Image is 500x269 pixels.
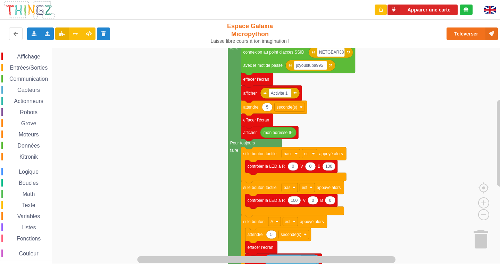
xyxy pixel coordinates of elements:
[20,224,37,230] span: Listes
[460,5,473,15] div: Tu es connecté au serveur de création de Thingz
[325,164,332,169] text: 100
[13,98,44,104] span: Actionneurs
[284,185,290,190] text: bas
[247,164,285,169] text: contrôler la LED à R
[271,91,288,96] text: Activite 1
[387,5,458,15] button: Appairer une carte
[18,180,40,186] span: Boucles
[318,164,320,169] text: B
[270,232,273,237] text: 5
[243,130,257,135] text: afficher
[309,164,312,169] text: 0
[243,105,258,110] text: attendre
[247,198,285,203] text: contrôler la LED à R
[302,185,308,190] text: est
[292,164,294,169] text: 0
[16,236,42,242] span: Fonctions
[247,245,273,250] text: effacer l'écran
[18,251,40,256] span: Couleur
[243,91,257,96] text: afficher
[281,232,301,237] text: seconde(s)
[270,219,273,224] text: A
[18,132,40,137] span: Moteurs
[304,151,310,156] text: est
[291,198,298,203] text: 100
[18,169,40,175] span: Logique
[16,54,41,60] span: Affichage
[3,1,55,19] img: thingz_logo.png
[243,77,269,82] text: effacer l'écran
[319,151,343,156] text: appuyé alors
[300,219,324,224] text: appuyé alors
[208,22,293,44] div: Espace Galaxia Micropython
[16,87,41,93] span: Capteurs
[230,148,239,153] text: faire
[243,50,304,55] text: connexion au point d'accès SSID
[447,27,498,40] button: Téléverser
[20,120,37,126] span: Grove
[243,118,269,122] text: effacer l'écran
[22,191,36,197] span: Math
[277,105,297,110] text: seconde(s)
[208,38,293,44] div: Laisse libre cours à ton imagination !
[18,154,39,160] span: Kitronik
[484,6,496,14] img: gb.png
[247,232,262,237] text: attendre
[319,50,344,55] text: NETGEAR38
[320,198,323,203] text: B
[230,141,255,145] text: Pour toujours
[9,65,49,71] span: Entrées/Sorties
[300,164,303,169] text: V
[295,63,323,68] text: joyoustuba995
[243,151,276,156] text: si le bouton tactile
[17,143,41,149] span: Données
[312,198,314,203] text: 0
[243,185,276,190] text: si le bouton tactile
[285,219,291,224] text: est
[8,76,49,82] span: Communication
[230,46,239,50] text: faire
[19,109,39,115] span: Robots
[284,151,292,156] text: haut
[303,198,306,203] text: V
[266,105,268,110] text: 5
[317,185,341,190] text: appuyé alors
[243,219,264,224] text: si le bouton
[21,202,36,208] span: Texte
[243,63,283,68] text: avec le mot de passe
[264,130,293,135] text: mon adresse IP
[16,213,41,219] span: Variables
[329,198,331,203] text: 0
